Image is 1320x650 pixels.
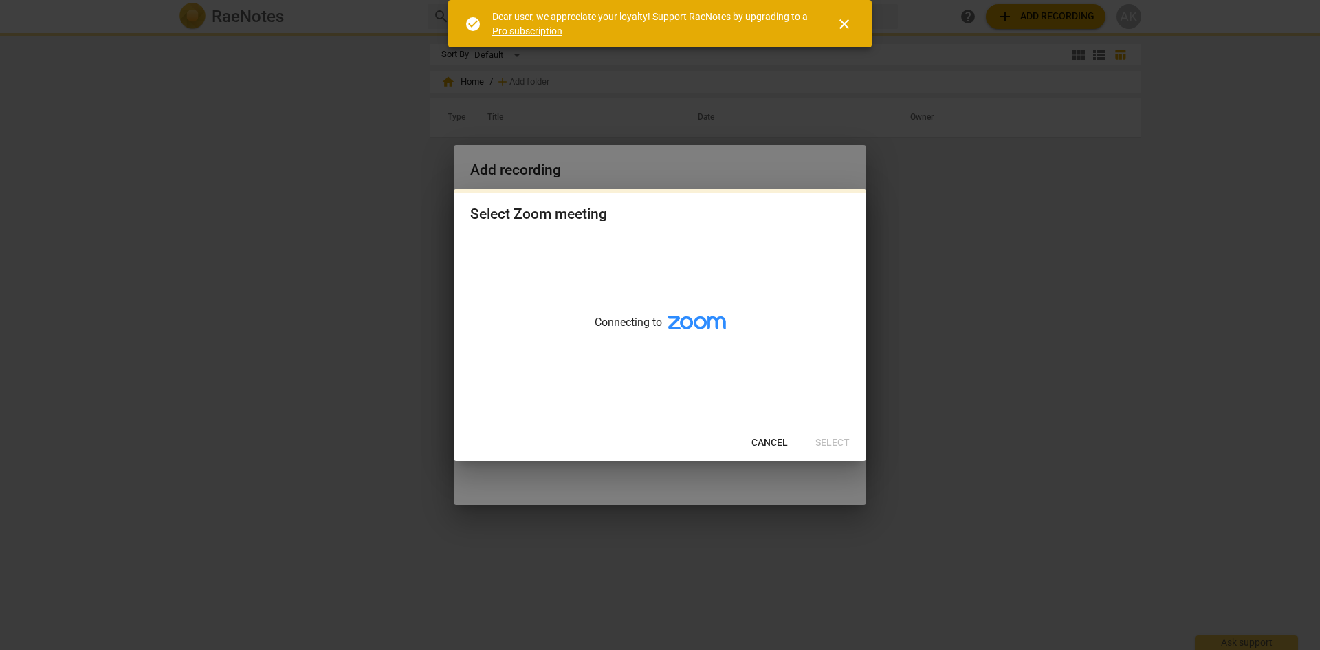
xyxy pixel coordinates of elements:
button: Close [828,8,861,41]
span: check_circle [465,16,481,32]
span: Cancel [751,436,788,450]
span: close [836,16,852,32]
div: Select Zoom meeting [470,206,607,223]
button: Cancel [740,431,799,455]
div: Connecting to [454,237,866,425]
div: Dear user, we appreciate your loyalty! Support RaeNotes by upgrading to a [492,10,811,38]
a: Pro subscription [492,25,562,36]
